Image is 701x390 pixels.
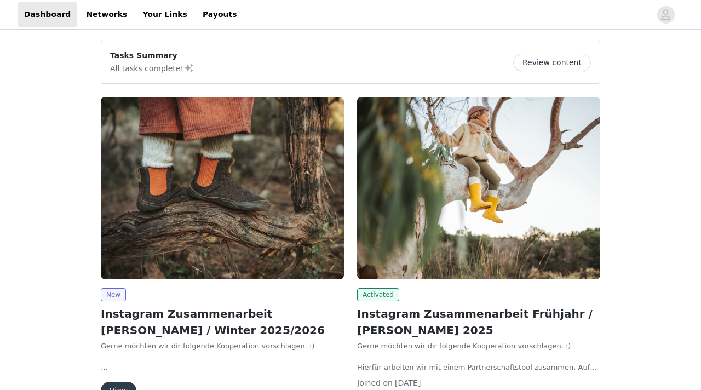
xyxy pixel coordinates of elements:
[513,54,591,71] button: Review content
[357,97,600,279] img: Wildling Shoes
[357,362,600,373] p: Hierfür arbeiten wir mit einem Partnerschaftstool zusammen. Auf den nachfolgenden Seiten kannst du:
[660,6,671,24] div: avatar
[357,378,393,387] span: Joined on
[101,341,344,352] p: Gerne möchten wir dir folgende Kooperation vorschlagen. :)
[357,341,600,352] p: Gerne möchten wir dir folgende Kooperation vorschlagen. :)
[101,97,344,279] img: Wildling Shoes
[79,2,134,27] a: Networks
[101,362,344,373] p: Hierfür arbeiten wir mit einem Partnerschaftstool zusammen. Auf den nachfolgenden Seiten kannst du:
[395,378,421,387] span: [DATE]
[110,50,194,61] p: Tasks Summary
[136,2,194,27] a: Your Links
[18,2,77,27] a: Dashboard
[110,61,194,74] p: All tasks complete!
[101,306,344,339] h2: Instagram Zusammenarbeit [PERSON_NAME] / Winter 2025/2026
[357,306,600,339] h2: Instagram Zusammenarbeit Frühjahr / [PERSON_NAME] 2025
[357,288,399,301] span: Activated
[101,288,126,301] span: New
[196,2,244,27] a: Payouts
